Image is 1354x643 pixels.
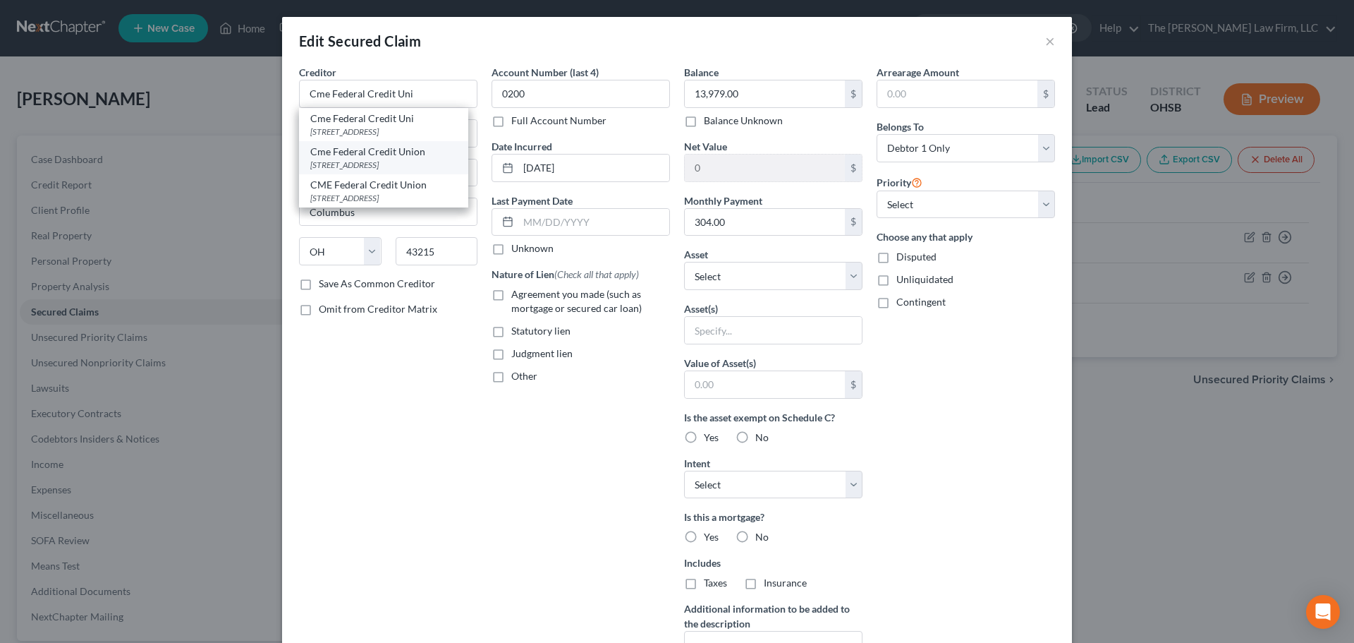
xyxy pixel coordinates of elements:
[704,114,783,128] label: Balance Unknown
[896,251,937,263] span: Disputed
[877,121,924,133] span: Belongs To
[704,531,719,543] span: Yes
[845,209,862,236] div: $
[684,410,862,425] label: Is the asset exempt on Schedule C?
[764,577,807,589] span: Insurance
[877,80,1037,107] input: 0.00
[685,371,845,398] input: 0.00
[1045,32,1055,49] button: ×
[845,371,862,398] div: $
[704,431,719,443] span: Yes
[684,65,719,80] label: Balance
[684,601,862,631] label: Additional information to be added to the description
[755,431,769,443] span: No
[684,193,762,208] label: Monthly Payment
[684,356,756,371] label: Value of Asset(s)
[518,209,669,236] input: MM/DD/YYYY
[299,80,477,108] input: Search creditor by name...
[492,193,573,208] label: Last Payment Date
[299,66,336,78] span: Creditor
[310,159,457,171] div: [STREET_ADDRESS]
[684,555,862,570] label: Includes
[877,65,959,80] label: Arrearage Amount
[511,114,606,128] label: Full Account Number
[319,277,435,291] label: Save As Common Creditor
[511,325,571,337] span: Statutory lien
[511,347,573,359] span: Judgment lien
[755,531,769,543] span: No
[684,510,862,524] label: Is this a mortgage?
[704,577,727,589] span: Taxes
[492,80,670,108] input: XXXX
[877,229,1055,244] label: Choose any that apply
[684,301,718,316] label: Asset(s)
[492,267,639,282] label: Nature of Lien
[310,145,457,159] div: Cme Federal Credit Union
[1306,595,1340,629] div: Open Intercom Messenger
[396,237,478,265] input: Enter zip...
[310,178,457,192] div: CME Federal Credit Union
[518,155,669,181] input: MM/DD/YYYY
[310,112,457,126] div: Cme Federal Credit Uni
[877,174,922,191] label: Priority
[319,303,437,315] span: Omit from Creditor Matrix
[299,31,421,51] div: Edit Secured Claim
[896,273,953,285] span: Unliquidated
[554,268,639,280] span: (Check all that apply)
[845,80,862,107] div: $
[511,241,554,256] label: Unknown
[511,370,537,382] span: Other
[511,288,642,314] span: Agreement you made (such as mortgage or secured car loan)
[492,65,599,80] label: Account Number (last 4)
[896,296,946,308] span: Contingent
[310,192,457,204] div: [STREET_ADDRESS]
[685,317,862,344] input: Specify...
[1037,80,1054,107] div: $
[310,126,457,138] div: [STREET_ADDRESS]
[685,155,845,181] input: 0.00
[684,456,710,471] label: Intent
[492,139,552,154] label: Date Incurred
[845,155,862,181] div: $
[685,80,845,107] input: 0.00
[684,248,708,260] span: Asset
[685,209,845,236] input: 0.00
[300,198,477,225] input: Enter city...
[684,139,727,154] label: Net Value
